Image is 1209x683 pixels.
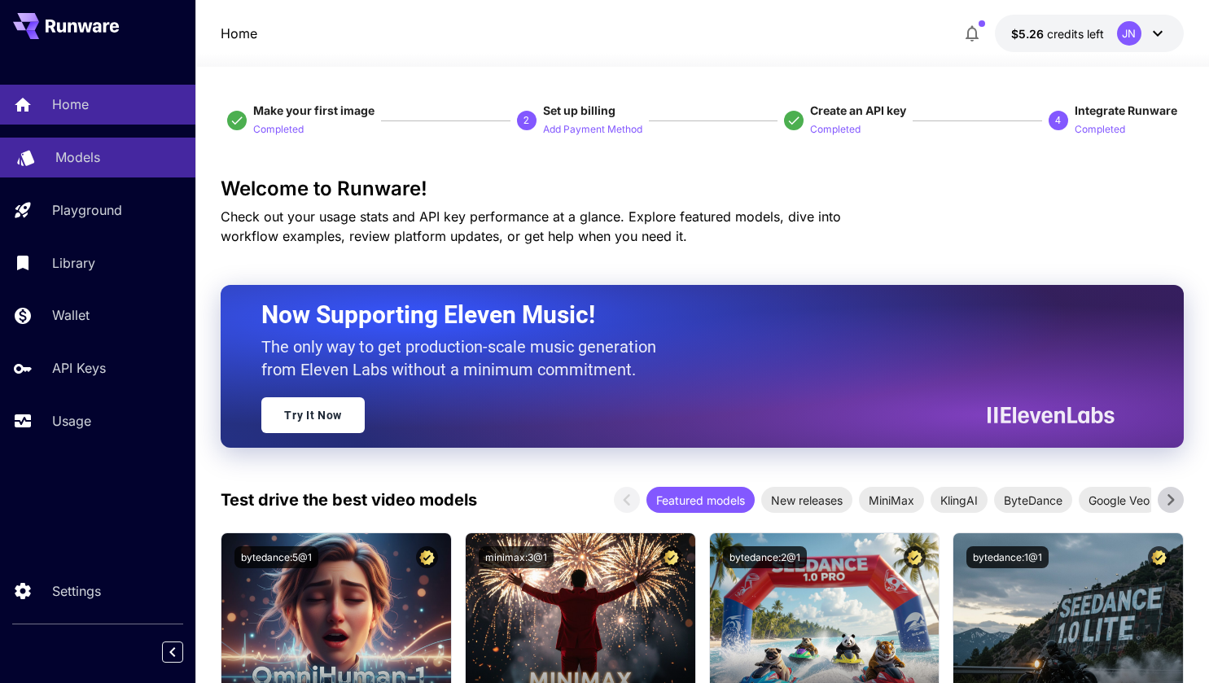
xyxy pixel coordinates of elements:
div: Collapse sidebar [174,637,195,667]
h3: Welcome to Runware! [221,177,1184,200]
span: Make your first image [253,103,375,117]
span: Create an API key [810,103,906,117]
a: Try It Now [261,397,365,433]
p: API Keys [52,358,106,378]
button: Certified Model – Vetted for best performance and includes a commercial license. [1148,546,1170,568]
span: credits left [1047,27,1104,41]
h2: Now Supporting Eleven Music! [261,300,1102,331]
p: The only way to get production-scale music generation from Eleven Labs without a minimum commitment. [261,335,668,381]
button: bytedance:2@1 [723,546,807,568]
div: MiniMax [859,487,924,513]
a: Home [221,24,257,43]
button: Certified Model – Vetted for best performance and includes a commercial license. [416,546,438,568]
button: Completed [1075,119,1125,138]
button: Certified Model – Vetted for best performance and includes a commercial license. [904,546,926,568]
div: Google Veo [1079,487,1159,513]
button: Certified Model – Vetted for best performance and includes a commercial license. [660,546,682,568]
div: Featured models [646,487,755,513]
p: Models [55,147,100,167]
p: Settings [52,581,101,601]
span: Featured models [646,492,755,509]
button: bytedance:5@1 [234,546,318,568]
div: KlingAI [931,487,988,513]
p: Add Payment Method [543,122,642,138]
div: JN [1117,21,1141,46]
button: $5.26377JN [995,15,1184,52]
span: Google Veo [1079,492,1159,509]
button: minimax:3@1 [479,546,554,568]
p: Completed [253,122,304,138]
p: 4 [1055,113,1061,128]
p: Test drive the best video models [221,488,477,512]
p: Home [52,94,89,114]
p: Library [52,253,95,273]
span: New releases [761,492,852,509]
span: KlingAI [931,492,988,509]
p: Completed [1075,122,1125,138]
div: $5.26377 [1011,25,1104,42]
p: 2 [523,113,529,128]
div: New releases [761,487,852,513]
button: Completed [253,119,304,138]
span: Check out your usage stats and API key performance at a glance. Explore featured models, dive int... [221,208,841,244]
span: ByteDance [994,492,1072,509]
span: MiniMax [859,492,924,509]
span: $5.26 [1011,27,1047,41]
p: Playground [52,200,122,220]
button: bytedance:1@1 [966,546,1049,568]
nav: breadcrumb [221,24,257,43]
button: Completed [810,119,861,138]
span: Integrate Runware [1075,103,1177,117]
p: Completed [810,122,861,138]
button: Collapse sidebar [162,641,183,663]
span: Set up billing [543,103,615,117]
p: Wallet [52,305,90,325]
p: Usage [52,411,91,431]
button: Add Payment Method [543,119,642,138]
div: ByteDance [994,487,1072,513]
